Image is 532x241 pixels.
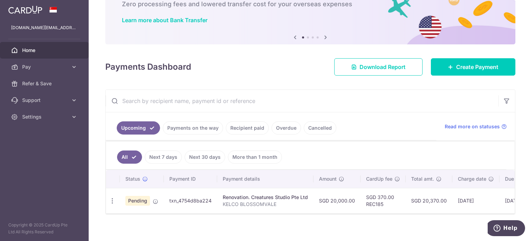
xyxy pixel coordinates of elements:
[411,175,434,182] span: Total amt.
[163,121,223,135] a: Payments on the way
[313,188,361,213] td: SGD 20,000.00
[223,194,308,201] div: Renovation. Creatures Studio Pte Ltd
[117,150,142,164] a: All
[366,175,392,182] span: CardUp fee
[11,24,78,31] p: [DOMAIN_NAME][EMAIL_ADDRESS][DOMAIN_NAME]
[458,175,486,182] span: Charge date
[334,58,423,76] a: Download Report
[117,121,160,135] a: Upcoming
[22,97,68,104] span: Support
[105,61,191,73] h4: Payments Dashboard
[22,47,68,54] span: Home
[361,188,406,213] td: SGD 370.00 REC185
[125,175,140,182] span: Status
[488,220,525,238] iframe: Opens a widget where you can find more information
[22,113,68,120] span: Settings
[431,58,515,76] a: Create Payment
[145,150,182,164] a: Next 7 days
[319,175,337,182] span: Amount
[164,170,217,188] th: Payment ID
[217,170,313,188] th: Payment details
[360,63,406,71] span: Download Report
[228,150,282,164] a: More than 1 month
[125,196,150,206] span: Pending
[185,150,225,164] a: Next 30 days
[445,123,507,130] a: Read more on statuses
[22,63,68,70] span: Pay
[445,123,500,130] span: Read more on statuses
[164,188,217,213] td: txn_4754d8ba224
[226,121,269,135] a: Recipient paid
[22,80,68,87] span: Refer & Save
[456,63,498,71] span: Create Payment
[272,121,301,135] a: Overdue
[505,175,526,182] span: Due date
[406,188,452,213] td: SGD 20,370.00
[223,201,308,208] p: KELCO BLOSSOMVALE
[452,188,499,213] td: [DATE]
[8,6,42,14] img: CardUp
[122,17,207,24] a: Learn more about Bank Transfer
[106,90,498,112] input: Search by recipient name, payment id or reference
[304,121,336,135] a: Cancelled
